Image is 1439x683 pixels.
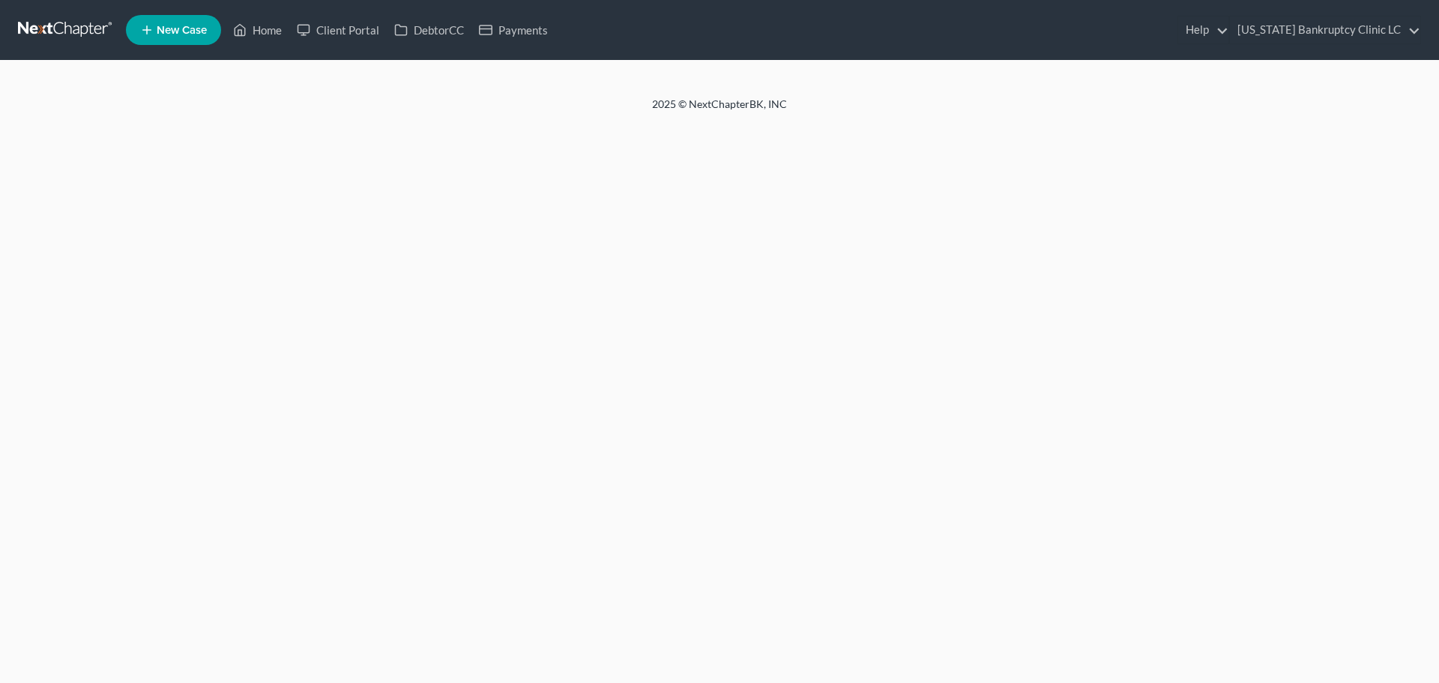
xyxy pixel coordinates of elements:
[126,15,221,45] new-legal-case-button: New Case
[387,16,471,43] a: DebtorCC
[226,16,289,43] a: Home
[1178,16,1228,43] a: Help
[471,16,555,43] a: Payments
[1230,16,1420,43] a: [US_STATE] Bankruptcy Clinic LC
[289,16,387,43] a: Client Portal
[292,97,1147,124] div: 2025 © NextChapterBK, INC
